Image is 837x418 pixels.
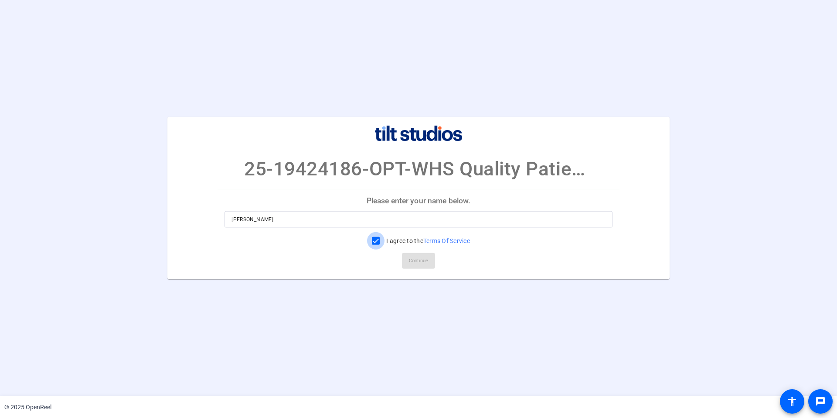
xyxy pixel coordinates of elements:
input: Enter your name [231,214,606,225]
p: Please enter your name below. [218,190,619,211]
p: 25-19424186-OPT-WHS Quality Patient Safety [244,154,593,183]
mat-icon: message [815,396,826,407]
img: company-logo [375,126,462,141]
div: © 2025 OpenReel [4,403,51,412]
mat-icon: accessibility [787,396,797,407]
label: I agree to the [384,236,470,245]
a: Terms Of Service [423,237,470,244]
